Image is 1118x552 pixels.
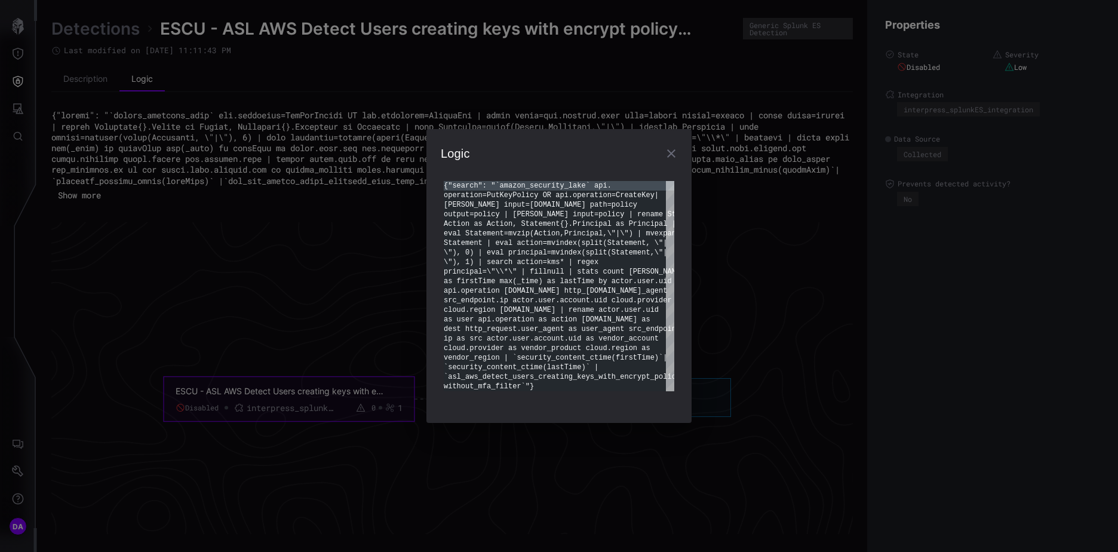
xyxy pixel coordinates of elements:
span: cloud.provider as vendor_product cloud.region as [444,344,650,352]
span: gent [650,287,668,295]
span: principal=\"\\*\" | fillnull | stats count [PERSON_NAME](_ti [444,268,702,276]
span: uid [646,306,659,314]
span: ip as src actor.user.account.uid as vendor_account [444,335,659,343]
span: as firstTime max(_time) as lastTime by actor.user. [444,277,659,286]
span: uid [659,277,672,286]
span: | [655,191,659,200]
span: as user api.operation as action [DOMAIN_NAME] a [444,315,646,324]
span: der [659,296,672,305]
span: point. [659,325,684,333]
span: olicy_ [659,373,684,381]
span: cloud.region [DOMAIN_NAME] | rename actor.user. [444,306,646,314]
span: eval Statement=mvzip(Action,Principal,\"|\") | mve [444,229,659,238]
span: output=policy | [PERSON_NAME] input=policy | rename Statem [444,210,693,219]
span: without_mfa_filter`"} [444,382,534,391]
span: "| [659,239,667,247]
span: operation=PutKeyPolicy OR api.operation=CreateKey [444,191,655,200]
span: Statement | eval action=mvindex(split(Statement, \ [444,239,659,247]
span: vendor_region | `security_content_ctime(firstTime) [444,354,659,362]
span: `asl_aws_detect_users_creating_keys_with_encrypt_p [444,373,659,381]
span: {"search": "`amazon_security_lake` api. [444,182,612,190]
span: src_endpoint.ip actor.user.account.uid cloud.provi [444,296,659,305]
span: s [646,315,650,324]
span: al | [659,220,676,228]
span: xpand [659,229,680,238]
span: dest http_request.user_agent as user_agent src_end [444,325,659,333]
span: \"| [655,249,668,257]
span: `| [659,354,667,362]
span: Action as Action, Statement{}.Principal as Princip [444,220,659,228]
span: [PERSON_NAME] input=[DOMAIN_NAME] path=policy [444,201,637,209]
span: `security_content_ctime(lastTime)` | [444,363,598,372]
span: \"), 1) | search action=kms* | regex [444,258,598,266]
h2: Logic [441,143,677,164]
span: api.operation [DOMAIN_NAME] http_[DOMAIN_NAME]_a [444,287,650,295]
span: \"), 0) | eval principal=mvindex(split(Statement, [444,249,655,257]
